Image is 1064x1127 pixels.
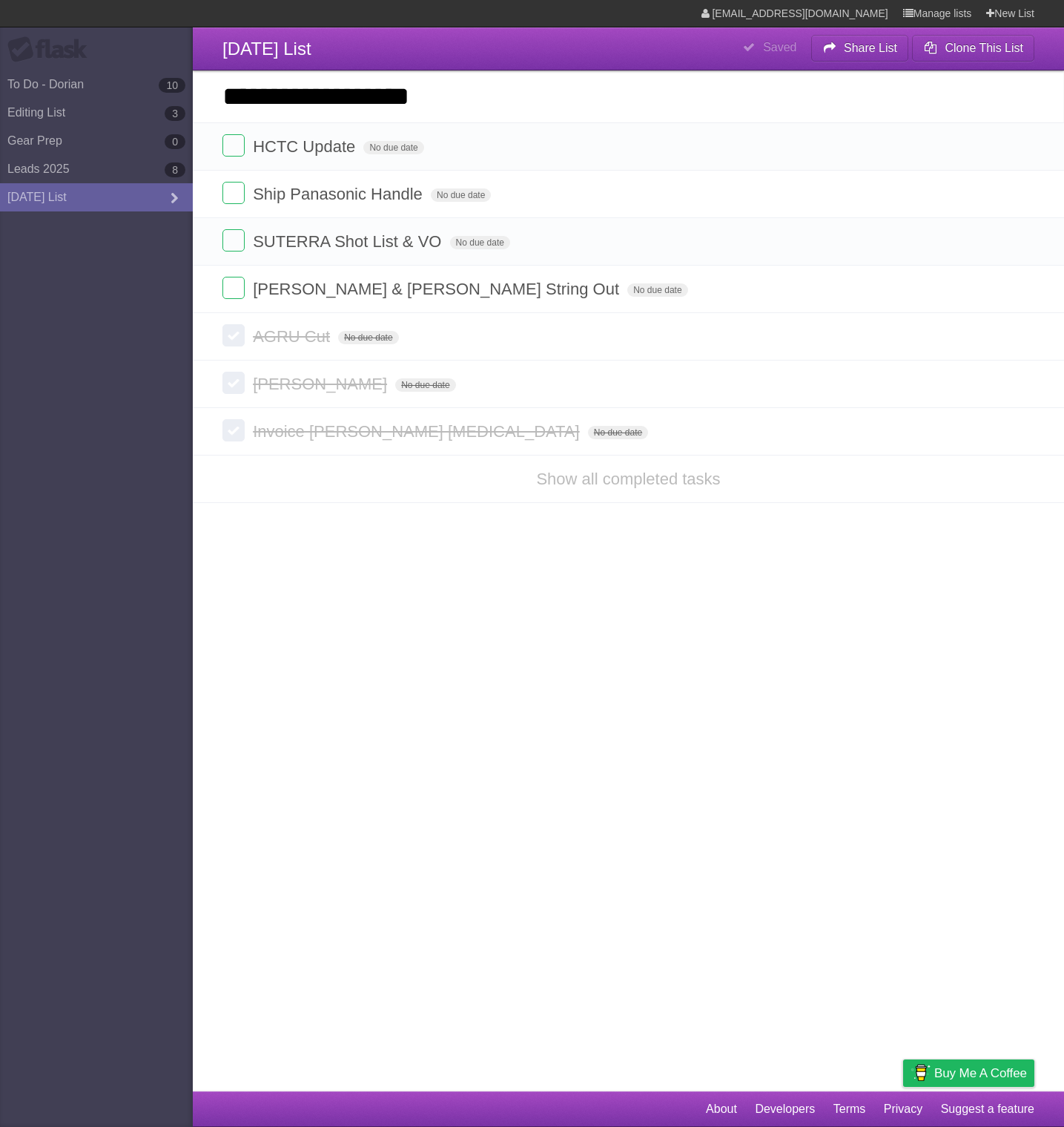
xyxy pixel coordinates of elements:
[338,331,398,344] span: No due date
[7,36,96,63] div: Flask
[395,378,455,392] span: No due date
[588,426,648,439] span: No due date
[903,1059,1034,1087] a: Buy me a coffee
[755,1095,815,1123] a: Developers
[222,134,245,157] label: Done
[944,277,972,301] label: Star task
[165,134,185,149] b: 0
[536,470,720,488] a: Show all completed tasks
[165,106,185,121] b: 3
[363,141,423,154] span: No due date
[222,372,245,394] label: Done
[945,42,1023,54] b: Clone This List
[253,232,445,251] span: SUTERRA Shot List & VO
[253,137,359,156] span: HCTC Update
[159,78,185,93] b: 10
[222,39,311,59] span: [DATE] List
[706,1095,737,1123] a: About
[450,236,510,249] span: No due date
[811,35,909,62] button: Share List
[253,185,426,203] span: Ship Panasonic Handle
[941,1095,1034,1123] a: Suggest a feature
[944,182,972,206] label: Star task
[844,42,897,54] b: Share List
[944,134,972,159] label: Star task
[884,1095,922,1123] a: Privacy
[222,182,245,204] label: Done
[833,1095,866,1123] a: Terms
[944,229,972,254] label: Star task
[222,324,245,346] label: Done
[627,283,687,297] span: No due date
[253,422,584,441] span: Invoice [PERSON_NAME] [MEDICAL_DATA]
[253,375,391,393] span: [PERSON_NAME]
[911,1060,931,1085] img: Buy me a coffee
[253,280,623,298] span: [PERSON_NAME] & [PERSON_NAME] String Out
[222,277,245,299] label: Done
[222,229,245,252] label: Done
[763,41,796,53] b: Saved
[934,1060,1027,1086] span: Buy me a coffee
[253,327,334,346] span: AGRU Cut
[165,162,185,177] b: 8
[431,188,491,202] span: No due date
[912,35,1034,62] button: Clone This List
[222,419,245,441] label: Done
